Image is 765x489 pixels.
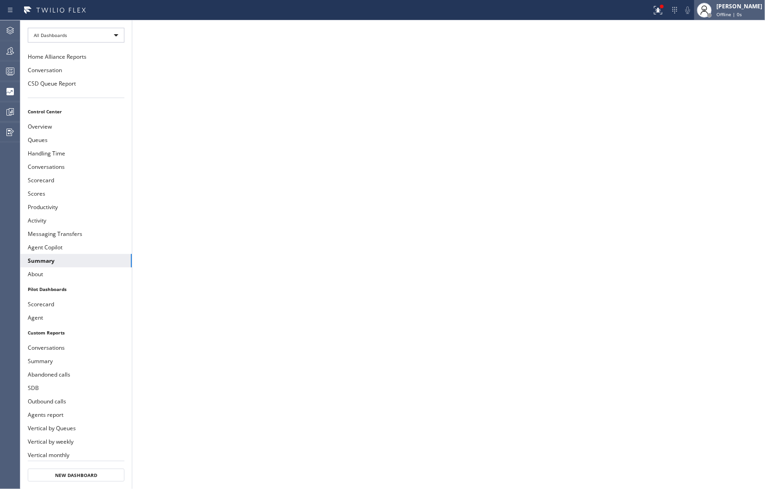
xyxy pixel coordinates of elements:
button: Conversation [20,63,132,77]
button: Vertical by Queues [20,421,132,435]
li: Pilot Dashboards [20,283,132,295]
button: Summary [20,354,132,368]
button: Mute [681,4,694,17]
button: Handling Time [20,147,132,160]
button: Conversations [20,160,132,173]
button: Conversations [20,341,132,354]
button: Scores [20,187,132,200]
button: Productivity [20,200,132,214]
button: Vertical by weekly [20,435,132,448]
button: Agents report [20,408,132,421]
button: Agent Copilot [20,241,132,254]
button: Outbound calls [20,395,132,408]
li: Control Center [20,105,132,118]
button: Scorecard [20,173,132,187]
button: Activity [20,214,132,227]
button: Overview [20,120,132,133]
li: Custom Reports [20,327,132,339]
button: SDB [20,381,132,395]
span: Offline | 0s [716,11,742,18]
button: Home Alliance Reports [20,50,132,63]
div: [PERSON_NAME] [716,2,762,10]
div: All Dashboards [28,28,124,43]
button: About [20,267,132,281]
iframe: dashboard_9f6bb337dffe [132,20,765,489]
button: Abandoned calls [20,368,132,381]
button: Vertical monthly [20,448,132,462]
button: Queues [20,133,132,147]
button: Summary [20,254,132,267]
button: CSD Queue Report [20,77,132,90]
button: New Dashboard [28,469,124,482]
button: Messaging Transfers [20,227,132,241]
button: Scorecard [20,297,132,311]
button: Agent [20,311,132,324]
